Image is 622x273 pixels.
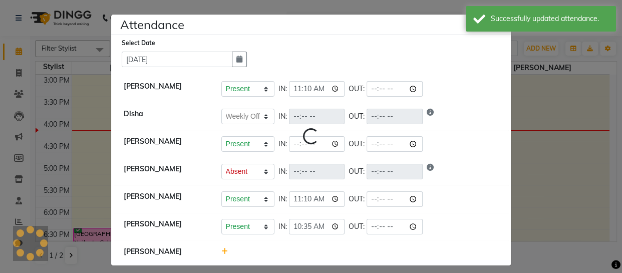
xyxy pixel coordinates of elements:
[278,111,287,122] span: IN:
[349,84,365,94] span: OUT:
[116,81,214,97] div: [PERSON_NAME]
[491,14,608,24] div: Successfully updated attendance.
[116,191,214,207] div: [PERSON_NAME]
[349,194,365,204] span: OUT:
[278,194,287,204] span: IN:
[427,164,434,179] i: Show reason
[122,52,232,67] input: Select date
[122,39,155,48] label: Select Date
[116,109,214,124] div: Disha
[278,166,287,177] span: IN:
[427,109,434,124] i: Show reason
[116,164,214,179] div: [PERSON_NAME]
[116,136,214,152] div: [PERSON_NAME]
[349,111,365,122] span: OUT:
[349,221,365,232] span: OUT:
[116,219,214,234] div: [PERSON_NAME]
[278,221,287,232] span: IN:
[116,246,214,257] div: [PERSON_NAME]
[349,166,365,177] span: OUT:
[278,139,287,149] span: IN:
[349,139,365,149] span: OUT:
[278,84,287,94] span: IN:
[120,16,184,34] h4: Attendance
